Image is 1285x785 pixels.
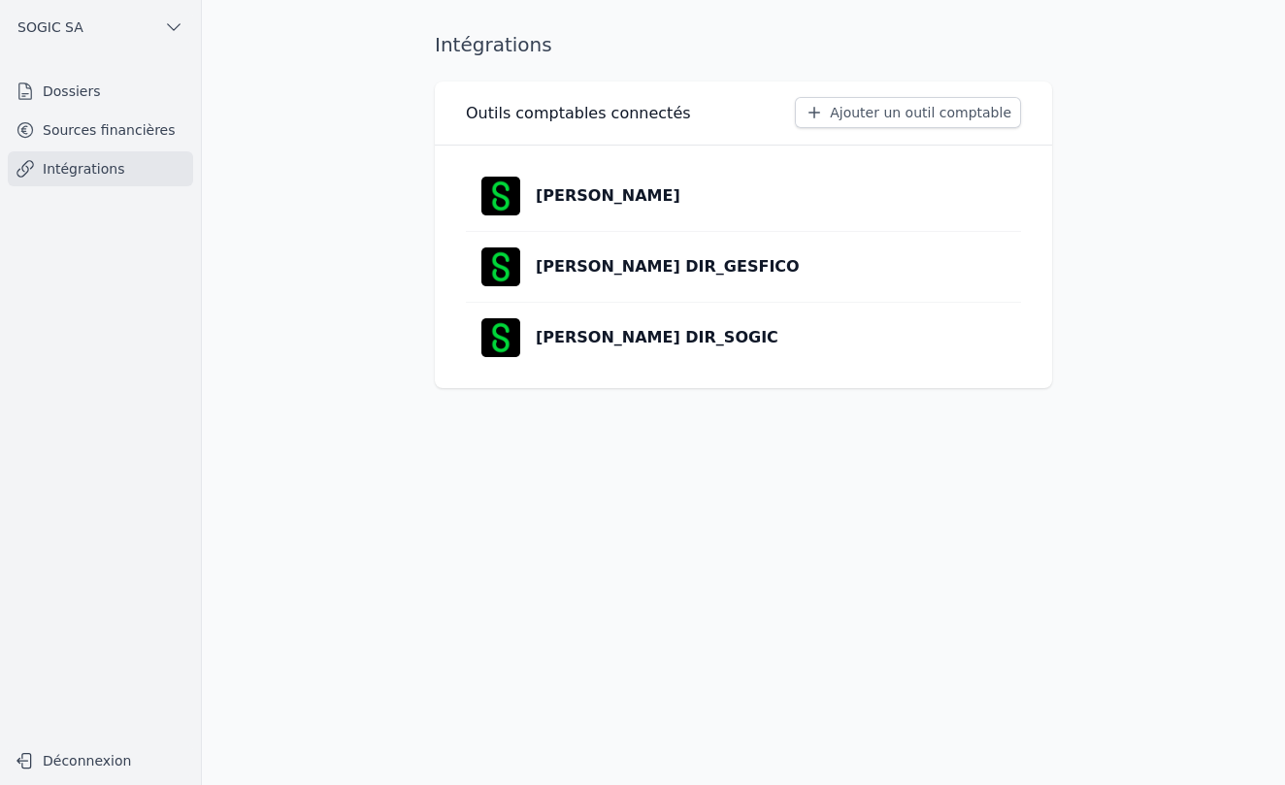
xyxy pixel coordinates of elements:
button: Ajouter un outil comptable [795,97,1021,128]
a: Intégrations [8,151,193,186]
p: [PERSON_NAME] [536,184,680,208]
p: [PERSON_NAME] DIR_SOGIC [536,326,778,349]
a: [PERSON_NAME] DIR_SOGIC [466,303,1021,373]
p: [PERSON_NAME] DIR_GESFICO [536,255,800,278]
a: [PERSON_NAME] DIR_GESFICO [466,232,1021,302]
h1: Intégrations [435,31,552,58]
button: SOGIC SA [8,12,193,43]
h3: Outils comptables connectés [466,102,691,125]
span: SOGIC SA [17,17,83,37]
a: Dossiers [8,74,193,109]
a: Sources financières [8,113,193,147]
a: [PERSON_NAME] [466,161,1021,231]
button: Déconnexion [8,745,193,776]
